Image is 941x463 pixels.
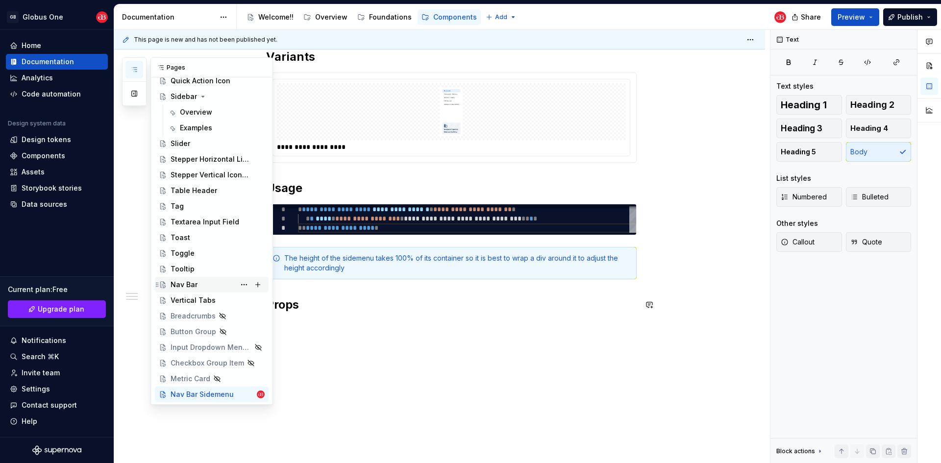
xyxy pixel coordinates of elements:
[164,104,269,120] a: Overview
[6,381,108,397] a: Settings
[846,119,912,138] button: Heading 4
[22,416,37,426] div: Help
[22,199,67,209] div: Data sources
[776,81,814,91] div: Text styles
[6,164,108,180] a: Assets
[171,217,239,227] div: Textarea Input Field
[22,41,41,50] div: Home
[781,100,827,110] span: Heading 1
[22,57,74,67] div: Documentation
[850,237,882,247] span: Quote
[96,11,108,23] img: Globus Bank UX Team
[22,151,65,161] div: Components
[6,349,108,365] button: Search ⌘K
[850,192,889,202] span: Bulleted
[258,12,294,22] div: Welcome!!
[171,280,198,290] div: Nav Bar
[171,170,251,180] div: Stepper Vertical Icons With Text
[32,445,81,455] svg: Supernova Logo
[22,336,66,345] div: Notifications
[850,123,888,133] span: Heading 4
[7,11,19,23] div: GB
[6,397,108,413] button: Contact support
[243,9,297,25] a: Welcome!!
[6,86,108,102] a: Code automation
[22,400,77,410] div: Contact support
[22,183,82,193] div: Storybook stories
[180,123,212,133] div: Examples
[134,36,277,44] span: This page is new and has not been published yet.
[155,245,269,261] a: Toggle
[22,368,60,378] div: Invite team
[8,300,106,318] button: Upgrade plan
[257,390,265,398] img: Globus Bank UX Team
[6,180,108,196] a: Storybook stories
[155,136,269,151] a: Slider
[433,12,477,22] div: Components
[6,38,108,53] a: Home
[171,154,251,164] div: Stepper Horizontal Line With Text
[171,295,216,305] div: Vertical Tabs
[38,304,84,314] span: Upgrade plan
[171,201,184,211] div: Tag
[151,58,272,77] div: Pages
[776,173,811,183] div: List styles
[418,9,481,25] a: Components
[781,123,822,133] span: Heading 3
[353,9,416,25] a: Foundations
[171,390,234,399] div: Nav Bar Sidemenu
[483,10,520,24] button: Add
[155,89,269,104] a: Sidebar
[6,365,108,381] a: Invite team
[846,232,912,252] button: Quote
[171,248,195,258] div: Toggle
[315,12,347,22] div: Overview
[6,148,108,164] a: Components
[831,8,879,26] button: Preview
[155,230,269,245] a: Toast
[155,151,269,167] a: Stepper Horizontal Line With Text
[801,12,821,22] span: Share
[2,6,112,27] button: GBGlobus OneGlobus Bank UX Team
[781,192,827,202] span: Numbered
[8,120,66,127] div: Design system data
[781,147,816,157] span: Heading 5
[266,297,637,313] h2: Props
[155,292,269,308] a: Vertical Tabs
[171,264,195,274] div: Tooltip
[155,324,269,340] a: Button Group
[171,311,216,321] div: Breadcrumbs
[846,95,912,115] button: Heading 2
[6,333,108,348] button: Notifications
[155,308,269,324] a: Breadcrumbs
[776,142,842,162] button: Heading 5
[897,12,923,22] span: Publish
[155,277,269,292] a: Nav Bar
[6,196,108,212] a: Data sources
[171,358,244,368] div: Checkbox Group Item
[155,214,269,230] a: Textarea Input Field
[22,135,71,145] div: Design tokens
[883,8,937,26] button: Publish
[8,285,106,294] div: Current plan : Free
[22,352,59,362] div: Search ⌘K
[155,73,269,89] a: Quick Action Icon
[171,76,230,86] div: Quick Action Icon
[774,11,786,23] img: Globus Bank UX Team
[781,237,815,247] span: Callout
[284,253,630,273] div: The height of the sidemenu takes 100% of its container so it is best to wrap a div around it to a...
[787,8,827,26] button: Share
[776,119,842,138] button: Heading 3
[22,73,53,83] div: Analytics
[155,340,269,355] a: Input Dropdown Menu Item
[838,12,865,22] span: Preview
[155,355,269,371] a: Checkbox Group Item
[180,107,212,117] div: Overview
[155,261,269,277] a: Tooltip
[155,183,269,198] a: Table Header
[155,387,269,402] a: Nav Bar SidemenuGlobus Bank UX Team
[22,89,81,99] div: Code automation
[155,198,269,214] a: Tag
[243,7,481,27] div: Page tree
[776,187,842,207] button: Numbered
